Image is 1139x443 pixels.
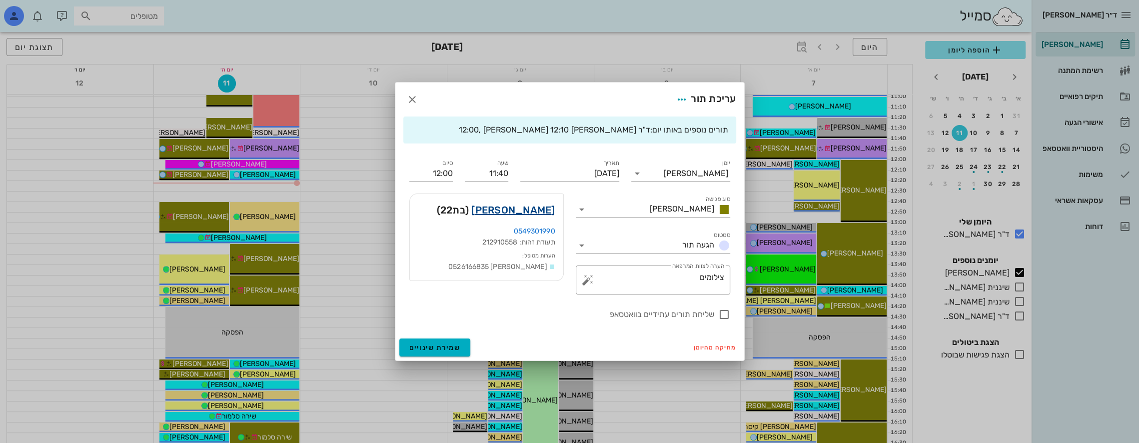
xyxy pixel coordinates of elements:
[483,125,569,134] span: [PERSON_NAME] 12:10
[514,227,555,235] a: 0549301990
[682,240,714,249] span: הגעה תור
[522,252,555,259] small: הערות מטופל:
[705,195,730,203] label: סוג פגישה
[440,204,453,216] span: 22
[497,159,508,167] label: שעה
[664,169,728,178] div: [PERSON_NAME]
[399,338,471,356] button: שמירת שינויים
[673,90,736,108] div: עריכת תור
[437,202,469,218] span: (בת )
[409,309,714,319] label: שליחת תורים עתידיים בוואטסאפ
[576,237,730,253] div: סטטוסהגעה תור
[714,231,730,239] label: סטטוס
[442,159,453,167] label: סיום
[448,262,547,271] span: [PERSON_NAME] 0526166835
[411,124,728,135] div: תורים נוספים באותו יום:
[603,159,619,167] label: תאריך
[409,343,461,352] span: שמירת שינויים
[694,344,736,351] span: מחיקה מהיומן
[631,165,730,181] div: יומן[PERSON_NAME]
[471,202,555,218] a: [PERSON_NAME]
[690,340,740,354] button: מחיקה מהיומן
[672,262,724,270] label: הערה לצוות המרפאה
[722,159,730,167] label: יומן
[650,204,714,213] span: [PERSON_NAME]
[418,237,555,248] div: תעודת זהות: 212910558
[459,125,650,134] span: ד"ר [PERSON_NAME] 12:00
